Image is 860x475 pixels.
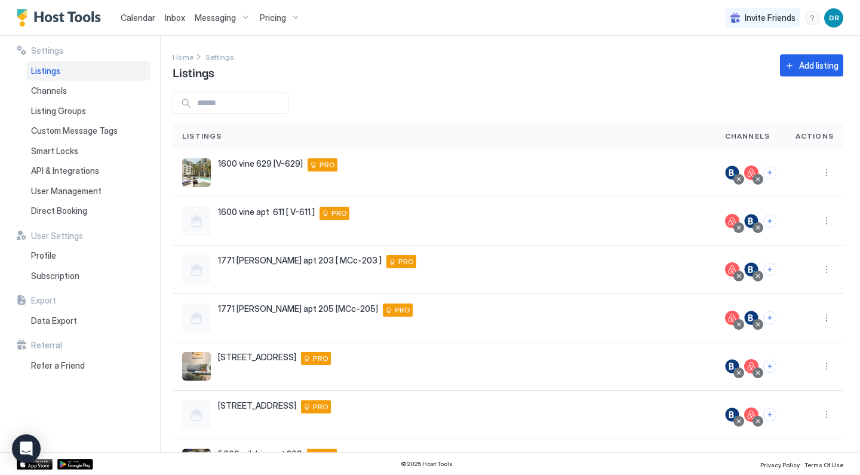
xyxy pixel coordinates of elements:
[121,13,155,23] span: Calendar
[173,63,214,81] span: Listings
[218,158,303,169] span: 1600 vine 629 [V-629]
[31,295,56,306] span: Export
[31,45,63,56] span: Settings
[26,181,150,201] a: User Management
[26,121,150,141] a: Custom Message Tags
[799,59,838,72] div: Add listing
[763,311,776,324] button: Connect channels
[218,304,378,314] span: 1771 [PERSON_NAME] apt 205 [MCc-205]
[763,408,776,421] button: Connect channels
[804,461,843,468] span: Terms Of Use
[763,263,776,276] button: Connect channels
[31,125,118,136] span: Custom Message Tags
[819,166,834,180] div: menu
[260,13,286,23] span: Pricing
[31,231,83,241] span: User Settings
[763,360,776,373] button: Connect channels
[401,460,453,468] span: © 2025 Host Tools
[173,50,193,63] a: Home
[31,66,60,76] span: Listings
[398,256,414,267] span: PRO
[165,13,185,23] span: Inbox
[26,141,150,161] a: Smart Locks
[804,458,843,470] a: Terms Of Use
[819,407,834,422] div: menu
[313,402,328,412] span: PRO
[26,246,150,266] a: Profile
[31,206,87,216] span: Direct Booking
[725,131,770,142] span: Channels
[829,13,839,23] span: DR
[182,158,211,187] div: listing image
[819,311,834,325] div: menu
[218,255,382,266] span: 1771 [PERSON_NAME] apt 203 [ MCc-203 ]
[395,305,410,315] span: PRO
[313,353,328,364] span: PRO
[12,434,41,463] div: Open Intercom Messenger
[26,101,150,121] a: Listing Groups
[745,13,795,23] span: Invite Friends
[819,311,834,325] button: More options
[26,266,150,286] a: Subscription
[192,93,288,114] input: Input Field
[763,214,776,228] button: Connect channels
[173,53,193,62] span: Home
[819,214,834,228] button: More options
[819,359,834,373] div: menu
[31,250,56,261] span: Profile
[121,11,155,24] a: Calendar
[26,311,150,331] a: Data Export
[218,352,296,363] span: [STREET_ADDRESS]
[26,81,150,101] a: Channels
[26,201,150,221] a: Direct Booking
[26,61,150,81] a: Listings
[173,50,193,63] div: Breadcrumb
[795,131,834,142] span: Actions
[31,106,86,117] span: Listing Groups
[819,262,834,277] button: More options
[218,449,302,459] span: 5600 wilshire apt 209
[182,352,211,381] div: listing image
[31,360,85,371] span: Refer a Friend
[819,214,834,228] div: menu
[26,161,150,181] a: API & Integrations
[165,11,185,24] a: Inbox
[331,208,347,219] span: PRO
[205,50,234,63] a: Settings
[182,131,222,142] span: Listings
[26,356,150,376] a: Refer a Friend
[805,11,819,25] div: menu
[31,146,78,157] span: Smart Locks
[218,207,315,217] span: 1600 vine apt 611 [ V-611 ]
[205,53,234,62] span: Settings
[763,166,776,179] button: Connect channels
[819,407,834,422] button: More options
[17,459,53,470] a: App Store
[760,461,800,468] span: Privacy Policy
[31,315,77,326] span: Data Export
[218,400,296,411] span: [STREET_ADDRESS]
[319,450,334,461] span: PRO
[780,54,843,76] button: Add listing
[31,166,99,176] span: API & Integrations
[819,262,834,277] div: menu
[57,459,93,470] a: Google Play Store
[205,50,234,63] div: Breadcrumb
[819,359,834,373] button: More options
[31,186,102,197] span: User Management
[31,85,67,96] span: Channels
[824,8,843,27] div: User profile
[819,166,834,180] button: More options
[31,340,62,351] span: Referral
[17,9,106,27] a: Host Tools Logo
[760,458,800,470] a: Privacy Policy
[195,13,236,23] span: Messaging
[31,271,79,281] span: Subscription
[320,160,335,170] span: PRO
